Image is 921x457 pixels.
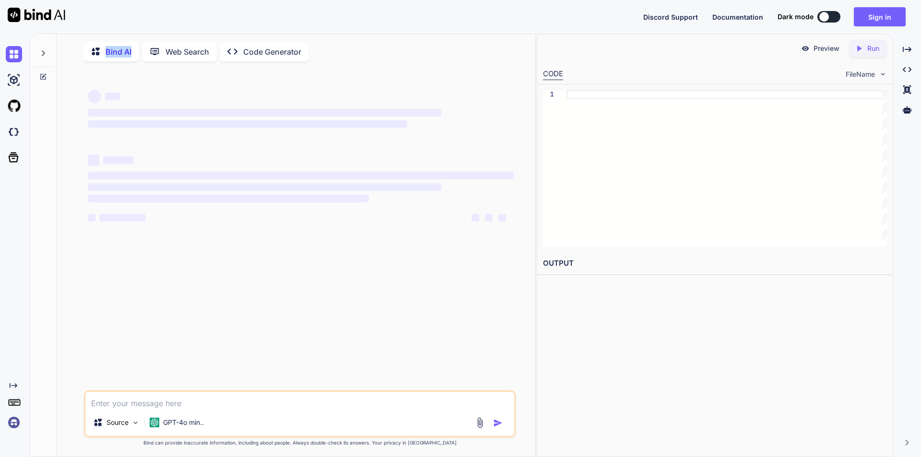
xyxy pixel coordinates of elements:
[88,195,369,202] span: ‌
[163,418,204,427] p: GPT-4o min..
[867,44,879,53] p: Run
[88,90,101,103] span: ‌
[472,214,479,222] span: ‌
[88,214,95,222] span: ‌
[6,46,22,62] img: chat
[6,98,22,114] img: githubLight
[150,418,159,427] img: GPT-4o mini
[88,120,407,128] span: ‌
[88,154,99,166] span: ‌
[643,13,698,21] span: Discord Support
[485,214,493,222] span: ‌
[103,156,134,164] span: ‌
[88,183,441,191] span: ‌
[543,90,554,99] div: 1
[131,419,140,427] img: Pick Models
[543,69,563,80] div: CODE
[165,46,209,58] p: Web Search
[105,93,120,100] span: ‌
[106,46,131,58] p: Bind AI
[801,44,810,53] img: preview
[854,7,906,26] button: Sign in
[537,252,893,275] h2: OUTPUT
[778,12,814,22] span: Dark mode
[6,72,22,88] img: ai-studio
[879,70,887,78] img: chevron down
[6,124,22,140] img: darkCloudIdeIcon
[243,46,301,58] p: Code Generator
[814,44,839,53] p: Preview
[106,418,129,427] p: Source
[846,70,875,79] span: FileName
[99,214,145,222] span: ‌
[712,13,763,21] span: Documentation
[474,417,485,428] img: attachment
[88,109,441,117] span: ‌
[88,172,514,179] span: ‌
[498,214,506,222] span: ‌
[84,439,516,446] p: Bind can provide inaccurate information, including about people. Always double-check its answers....
[493,418,503,428] img: icon
[712,12,763,22] button: Documentation
[6,414,22,431] img: signin
[8,8,65,22] img: Bind AI
[643,12,698,22] button: Discord Support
